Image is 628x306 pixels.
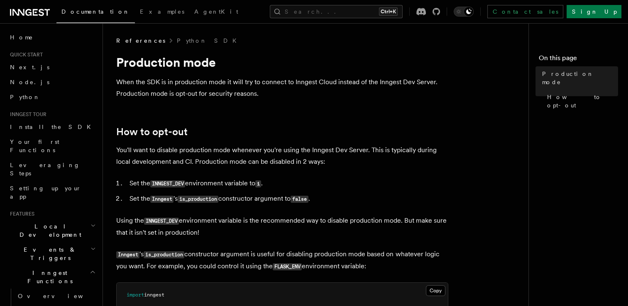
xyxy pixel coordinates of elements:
a: Python SDK [177,36,242,45]
span: Events & Triggers [7,245,90,262]
code: FLASK_ENV [273,263,302,270]
span: Production mode [542,70,618,86]
span: Install the SDK [10,124,96,130]
h1: Production mode [116,55,448,70]
span: Overview [18,293,103,299]
span: Home [10,33,33,41]
span: import [127,292,144,298]
p: You'll want to disable production mode whenever you're using the Inngest Dev Server. This is typi... [116,144,448,168]
a: Examples [135,2,189,22]
code: 1 [255,180,261,187]
button: Inngest Functions [7,265,98,289]
code: INNGEST_DEV [144,218,179,225]
span: inngest [144,292,164,298]
button: Toggle dark mode [454,7,474,17]
span: Inngest tour [7,111,46,118]
span: Setting up your app [10,185,81,200]
code: Inngest [150,196,173,203]
span: Next.js [10,64,49,70]
p: 's constructor argument is useful for disabling production mode based on whatever logic you want.... [116,248,448,272]
button: Search...Ctrl+K [270,5,403,18]
span: Leveraging Steps [10,162,80,177]
kbd: Ctrl+K [379,7,398,16]
li: Set the 's constructor argument to . [127,193,448,205]
span: Python [10,94,40,100]
a: How to opt-out [544,90,618,113]
a: Leveraging Steps [7,158,98,181]
span: Inngest Functions [7,269,90,285]
span: References [116,36,165,45]
code: Inngest [116,251,139,258]
code: false [291,196,308,203]
code: INNGEST_DEV [150,180,185,187]
code: is_production [144,251,184,258]
button: Events & Triggers [7,242,98,265]
a: How to opt-out [116,126,188,138]
code: is_production [178,196,218,203]
span: Node.js [10,79,49,85]
a: Your first Functions [7,134,98,158]
li: Set the environment variable to . [127,177,448,189]
a: Setting up your app [7,181,98,204]
a: Contact sales [487,5,563,18]
button: Copy [426,285,445,296]
a: Overview [15,289,98,304]
span: Examples [140,8,184,15]
span: AgentKit [194,8,238,15]
a: Home [7,30,98,45]
a: Python [7,90,98,104]
a: Sign Up [567,5,621,18]
span: Quick start [7,51,43,58]
span: Your first Functions [10,138,59,153]
a: Documentation [56,2,135,23]
a: Production mode [539,66,618,90]
button: Local Development [7,219,98,242]
a: Next.js [7,60,98,75]
p: Using the environment variable is the recommended way to disable production mode. But make sure t... [116,215,448,238]
span: Local Development [7,222,90,239]
h4: On this page [539,53,618,66]
span: Features [7,211,34,217]
a: Node.js [7,75,98,90]
p: When the SDK is in production mode it will try to connect to Inngest Cloud instead of the Inngest... [116,76,448,100]
span: How to opt-out [547,93,618,109]
a: Install the SDK [7,119,98,134]
span: Documentation [61,8,130,15]
a: AgentKit [189,2,243,22]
